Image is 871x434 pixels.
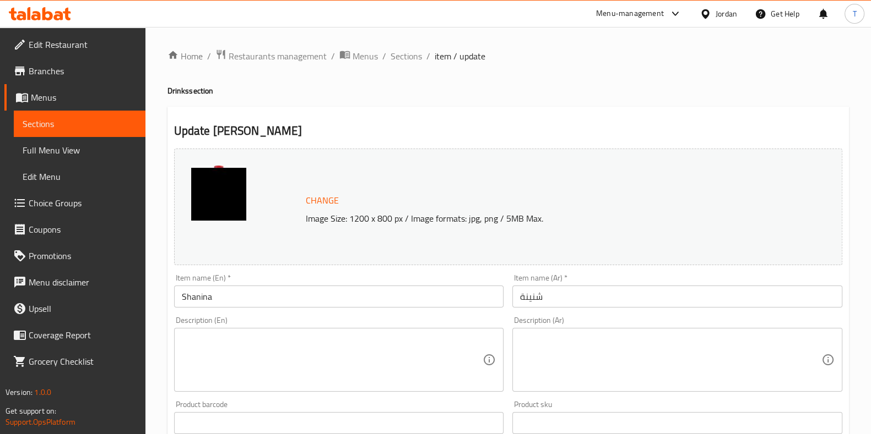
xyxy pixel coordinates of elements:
span: Menus [31,91,137,104]
a: Sections [14,111,145,137]
a: Branches [4,58,145,84]
span: Edit Menu [23,170,137,183]
span: Get support on: [6,404,56,418]
p: Image Size: 1200 x 800 px / Image formats: jpg, png / 5MB Max. [301,212,777,225]
h2: Update [PERSON_NAME] [174,123,842,139]
span: Upsell [29,302,137,315]
span: Menu disclaimer [29,276,137,289]
a: Coverage Report [4,322,145,348]
input: Enter name Ar [512,285,842,307]
img: %D8%B4%D9%86%D9%8A%D9%86%D8%A9638928263057922513.png [191,166,246,221]
a: Support.OpsPlatform [6,415,75,429]
span: Coupons [29,223,137,236]
span: Edit Restaurant [29,38,137,51]
span: Promotions [29,249,137,262]
span: Restaurants management [229,50,327,63]
span: Version: [6,385,33,399]
span: Grocery Checklist [29,355,137,368]
input: Please enter product barcode [174,412,504,434]
div: Jordan [716,8,737,20]
a: Menu disclaimer [4,269,145,295]
span: Change [306,193,339,208]
span: Coverage Report [29,328,137,342]
a: Choice Groups [4,190,145,216]
span: T [852,8,856,20]
span: Full Menu View [23,144,137,157]
li: / [426,50,430,63]
span: Menus [353,50,378,63]
li: / [382,50,386,63]
a: Promotions [4,243,145,269]
a: Full Menu View [14,137,145,163]
a: Menus [4,84,145,111]
span: Choice Groups [29,196,137,210]
nav: breadcrumb [167,49,849,63]
a: Edit Menu [14,163,145,190]
h4: Drinks section [167,85,849,96]
span: 1.0.0 [34,385,51,399]
li: / [207,50,211,63]
input: Please enter product sku [512,412,842,434]
a: Coupons [4,216,145,243]
a: Menus [339,49,378,63]
div: Menu-management [596,7,664,20]
a: Sections [391,50,422,63]
a: Upsell [4,295,145,322]
span: Sections [23,117,137,130]
li: / [331,50,335,63]
input: Enter name En [174,285,504,307]
span: Branches [29,64,137,78]
a: Grocery Checklist [4,348,145,375]
button: Change [301,189,343,212]
a: Edit Restaurant [4,31,145,58]
a: Restaurants management [215,49,327,63]
span: item / update [435,50,485,63]
a: Home [167,50,203,63]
